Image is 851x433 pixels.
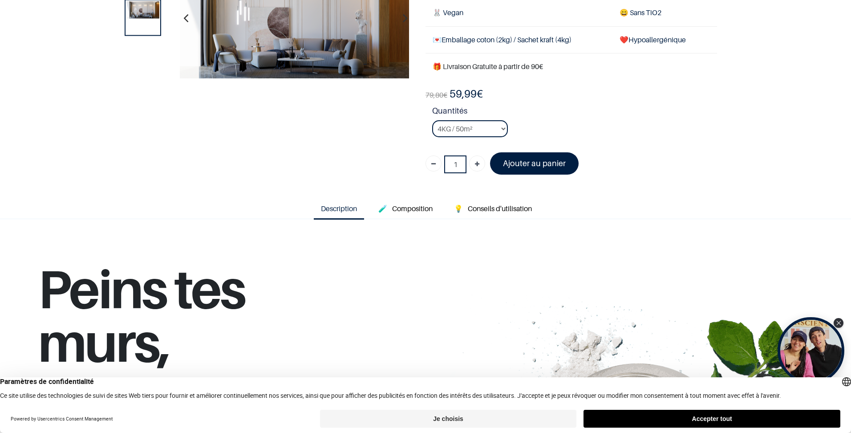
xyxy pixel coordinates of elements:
td: ❤️Hypoallergénique [612,26,717,53]
font: 🎁 Livraison Gratuite à partir de 90€ [433,62,543,71]
td: Emballage coton (2kg) / Sachet kraft (4kg) [425,26,612,53]
div: Open Tolstoy [778,317,844,384]
span: 💡 [454,204,463,213]
span: 🧪 [378,204,387,213]
div: Open Tolstoy widget [778,317,844,384]
a: Ajouter [469,155,485,172]
a: Supprimer [425,155,442,172]
h1: Peins tes murs, [38,262,380,380]
span: € [425,90,447,100]
a: Ajouter au panier [490,152,579,174]
span: Conseils d'utilisation [468,204,532,213]
div: Close Tolstoy widget [834,318,843,328]
span: 😄 S [620,8,634,17]
span: 🐰 Vegan [433,8,463,17]
span: 79,80 [425,90,443,99]
div: Tolstoy bubble widget [778,317,844,384]
span: 59,99 [450,87,477,100]
iframe: Tidio Chat [805,376,847,417]
img: Product image [126,1,159,19]
span: Composition [392,204,433,213]
b: € [450,87,483,100]
font: Ajouter au panier [503,159,566,168]
span: Description [321,204,357,213]
span: 💌 [433,35,442,44]
strong: Quantités [432,105,717,120]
